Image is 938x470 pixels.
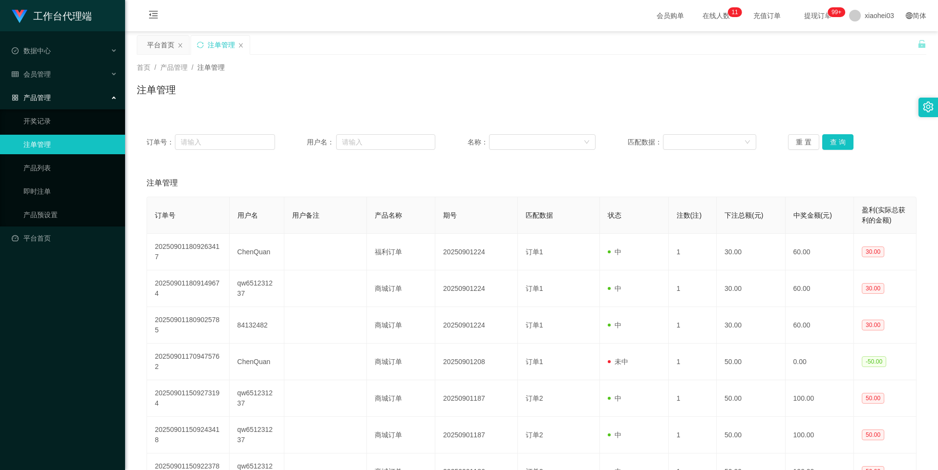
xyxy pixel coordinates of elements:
td: 商城订单 [367,307,435,344]
td: 商城订单 [367,380,435,417]
td: qw651231237 [230,270,284,307]
td: 30.00 [717,307,785,344]
td: 1 [669,234,717,270]
td: 202509011809149674 [147,270,230,307]
span: 未中 [608,358,628,366]
td: 60.00 [786,234,854,270]
i: 图标: close [177,42,183,48]
span: 中 [608,321,621,329]
sup: 11 [727,7,742,17]
td: 202509011709475762 [147,344,230,380]
i: 图标: down [584,139,590,146]
span: 订单号 [155,211,175,219]
td: 84132482 [230,307,284,344]
span: 在线人数 [698,12,735,19]
i: 图标: sync [197,41,204,48]
div: 注单管理 [208,36,235,54]
span: 订单1 [526,248,543,256]
i: 图标: unlock [917,40,926,48]
td: 50.00 [717,344,785,380]
span: 50.00 [862,393,884,404]
h1: 工作台代理端 [33,0,92,32]
span: 注单管理 [197,63,225,71]
span: 订单1 [526,321,543,329]
button: 重 置 [788,134,819,150]
span: 中 [608,248,621,256]
span: 状态 [608,211,621,219]
td: 1 [669,344,717,380]
span: 订单2 [526,394,543,402]
a: 图标: dashboard平台首页 [12,228,117,248]
td: 商城订单 [367,270,435,307]
i: 图标: global [906,12,913,19]
td: 202509011809025785 [147,307,230,344]
td: 202509011509243418 [147,417,230,453]
span: 用户备注 [292,211,320,219]
span: 提现订单 [799,12,836,19]
td: 1 [669,380,717,417]
td: 60.00 [786,307,854,344]
button: 查 询 [822,134,853,150]
span: 名称： [468,137,489,147]
span: 产品管理 [12,94,51,102]
input: 请输入 [175,134,275,150]
span: 订单2 [526,431,543,439]
span: 充值订单 [748,12,786,19]
td: 20250901208 [435,344,518,380]
div: 平台首页 [147,36,174,54]
td: ChenQuan [230,234,284,270]
a: 注单管理 [23,135,117,154]
td: 20250901224 [435,234,518,270]
td: ChenQuan [230,344,284,380]
a: 即时注单 [23,182,117,201]
sup: 1047 [828,7,845,17]
td: 20250901187 [435,380,518,417]
span: 30.00 [862,283,884,294]
span: / [192,63,193,71]
td: 1 [669,270,717,307]
i: 图标: table [12,71,19,78]
td: qw651231237 [230,417,284,453]
td: 60.00 [786,270,854,307]
td: 1 [669,307,717,344]
span: 30.00 [862,246,884,257]
span: 首页 [137,63,150,71]
td: 商城订单 [367,417,435,453]
span: 会员管理 [12,70,51,78]
span: 产品管理 [160,63,188,71]
td: 50.00 [717,417,785,453]
td: 20250901224 [435,270,518,307]
a: 产品预设置 [23,205,117,225]
span: 订单号： [147,137,175,147]
span: 匹配数据： [628,137,663,147]
td: 30.00 [717,234,785,270]
a: 产品列表 [23,158,117,178]
td: 福利订单 [367,234,435,270]
span: 匹配数据 [526,211,553,219]
span: 下注总额(元) [725,211,763,219]
input: 请输入 [336,134,435,150]
span: 订单1 [526,358,543,366]
span: -50.00 [862,356,886,367]
i: 图标: down [745,139,750,146]
span: 用户名： [307,137,336,147]
td: qw651231237 [230,380,284,417]
span: 期号 [443,211,457,219]
td: 100.00 [786,417,854,453]
span: 注单管理 [147,177,178,189]
span: 产品名称 [375,211,402,219]
span: 30.00 [862,320,884,330]
span: 注数(注) [677,211,702,219]
td: 0.00 [786,344,854,380]
i: 图标: menu-fold [137,0,170,32]
span: 数据中心 [12,47,51,55]
td: 30.00 [717,270,785,307]
span: 50.00 [862,429,884,440]
a: 开奖记录 [23,111,117,131]
td: 202509011509273194 [147,380,230,417]
i: 图标: close [238,42,244,48]
h1: 注单管理 [137,82,176,97]
span: 中 [608,285,621,292]
td: 1 [669,417,717,453]
span: 中 [608,431,621,439]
